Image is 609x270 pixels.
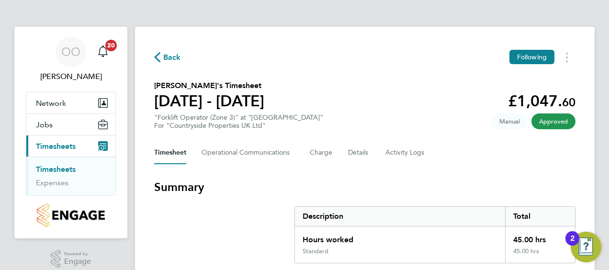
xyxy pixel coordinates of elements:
button: Following [509,50,554,64]
div: 2 [570,238,575,251]
span: Back [163,52,181,63]
h2: [PERSON_NAME]'s Timesheet [154,80,264,91]
button: Timesheet [154,141,186,164]
span: Following [517,53,547,61]
button: Details [348,141,370,164]
div: Standard [303,247,328,255]
div: 45.00 hrs [505,247,575,263]
button: Charge [310,141,333,164]
a: Powered byEngage [51,250,91,268]
span: 20 [105,40,117,51]
div: Description [295,207,505,226]
button: Activity Logs [385,141,426,164]
button: Network [26,92,115,113]
a: 20 [93,36,113,67]
a: OO[PERSON_NAME] [26,36,116,82]
app-decimal: £1,047. [508,92,575,110]
div: For "Countryside Properties UK Ltd" [154,122,323,130]
div: 45.00 hrs [505,226,575,247]
span: Powered by [64,250,91,258]
div: Hours worked [295,226,505,247]
button: Operational Communications [202,141,294,164]
span: This timesheet was manually created. [492,113,528,129]
span: 60 [562,95,575,109]
button: Back [154,51,181,63]
button: Timesheets [26,135,115,157]
div: Timesheets [26,157,115,195]
h1: [DATE] - [DATE] [154,91,264,111]
span: OO [61,45,80,58]
img: countryside-properties-logo-retina.png [37,203,104,227]
span: Timesheets [36,142,76,151]
div: "Forklift Operator (Zone 3)" at "[GEOGRAPHIC_DATA]" [154,113,323,130]
button: Open Resource Center, 2 new notifications [571,232,601,262]
h3: Summary [154,180,575,195]
div: Summary [294,206,575,263]
div: Total [505,207,575,226]
button: Jobs [26,114,115,135]
a: Go to home page [26,203,116,227]
a: Expenses [36,178,68,187]
span: Jobs [36,120,53,129]
button: Timesheets Menu [558,50,575,65]
a: Timesheets [36,165,76,174]
span: Ondre Odain [26,71,116,82]
span: This timesheet has been approved. [531,113,575,129]
span: Network [36,99,66,108]
nav: Main navigation [14,27,127,238]
span: Engage [64,258,91,266]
